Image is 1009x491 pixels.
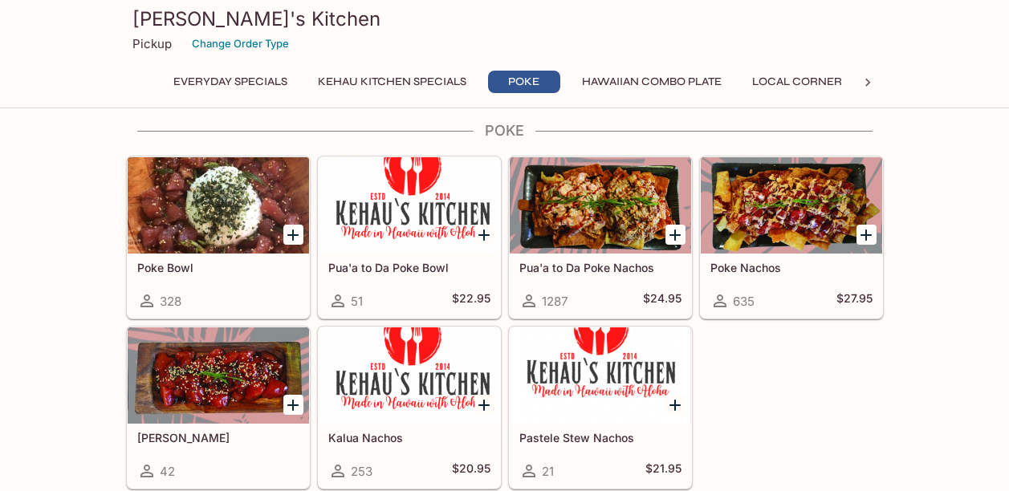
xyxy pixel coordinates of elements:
button: Hawaiian Combo Plate [573,71,730,93]
button: Change Order Type [185,31,296,56]
a: [PERSON_NAME]42 [127,327,310,489]
button: Add Kalua Nachos [474,395,494,415]
div: Poke Bowl [128,157,309,254]
span: 42 [160,464,175,479]
button: Add Pastele Stew Nachos [665,395,686,415]
h5: $24.95 [643,291,681,310]
div: Poke Nachos [701,157,882,254]
h5: Pastele Stew Nachos [519,431,681,444]
button: Add Poke Nachos [856,225,877,245]
button: Add Pua'a to Da Poke Bowl [474,225,494,245]
h5: Kalua Nachos [328,431,490,444]
h4: Poke [126,122,884,140]
span: 328 [160,294,181,309]
span: 21 [542,464,554,479]
button: Poke [488,71,560,93]
span: 635 [733,294,755,309]
div: Kalua Nachos [319,327,500,424]
h5: Pua'a to Da Poke Nachos [519,261,681,274]
p: Pickup [132,36,172,51]
a: Poke Bowl328 [127,156,310,319]
a: Pua'a to Da Poke Nachos1287$24.95 [509,156,692,319]
h5: $27.95 [836,291,873,310]
button: Kehau Kitchen Specials [309,71,475,93]
h5: $22.95 [452,291,490,310]
button: Everyday Specials [165,71,296,93]
span: 1287 [542,294,568,309]
h5: $20.95 [452,461,490,481]
h5: Poke Bowl [137,261,299,274]
div: Pastele Stew Nachos [510,327,691,424]
h3: [PERSON_NAME]'s Kitchen [132,6,877,31]
button: Add Ahi Poke [283,395,303,415]
div: Pua'a to Da Poke Bowl [319,157,500,254]
button: Add Pua'a to Da Poke Nachos [665,225,686,245]
div: Ahi Poke [128,327,309,424]
a: Kalua Nachos253$20.95 [318,327,501,489]
a: Pua'a to Da Poke Bowl51$22.95 [318,156,501,319]
button: Local Corner [743,71,851,93]
h5: $21.95 [645,461,681,481]
h5: Poke Nachos [710,261,873,274]
h5: Pua'a to Da Poke Bowl [328,261,490,274]
h5: [PERSON_NAME] [137,431,299,444]
a: Poke Nachos635$27.95 [700,156,883,319]
button: Add Poke Bowl [283,225,303,245]
div: Pua'a to Da Poke Nachos [510,157,691,254]
span: 51 [351,294,363,309]
span: 253 [351,464,372,479]
a: Pastele Stew Nachos21$21.95 [509,327,692,489]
